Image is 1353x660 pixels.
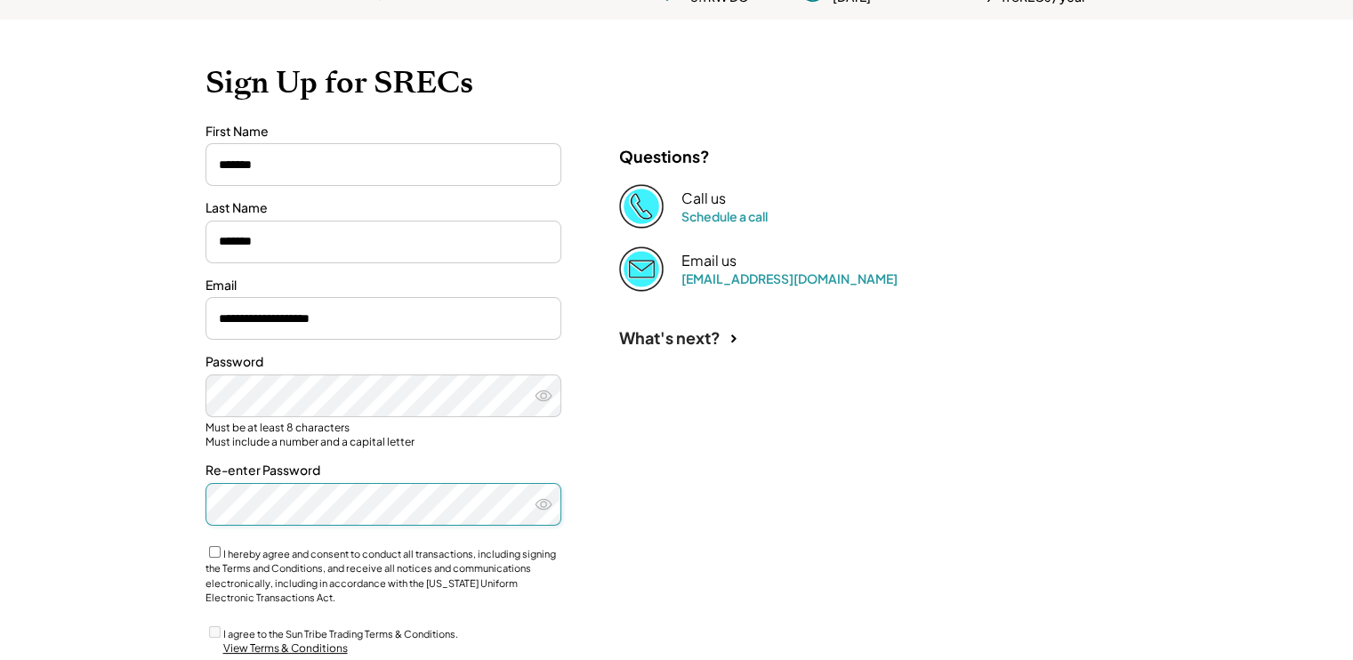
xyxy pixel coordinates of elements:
[619,184,664,229] img: Phone%20copy%403x.png
[205,462,561,479] div: Re-enter Password
[223,628,458,640] label: I agree to the Sun Tribe Trading Terms & Conditions.
[205,277,561,294] div: Email
[619,146,710,166] div: Questions?
[205,64,1148,101] h1: Sign Up for SRECs
[619,327,721,348] div: What's next?
[205,199,561,217] div: Last Name
[681,270,898,286] a: [EMAIL_ADDRESS][DOMAIN_NAME]
[205,548,556,604] label: I hereby agree and consent to conduct all transactions, including signing the Terms and Condition...
[205,353,561,371] div: Password
[619,246,664,291] img: Email%202%403x.png
[681,189,726,208] div: Call us
[205,123,561,141] div: First Name
[681,208,768,224] a: Schedule a call
[681,252,737,270] div: Email us
[205,421,561,448] div: Must be at least 8 characters Must include a number and a capital letter
[223,641,348,656] div: View Terms & Conditions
